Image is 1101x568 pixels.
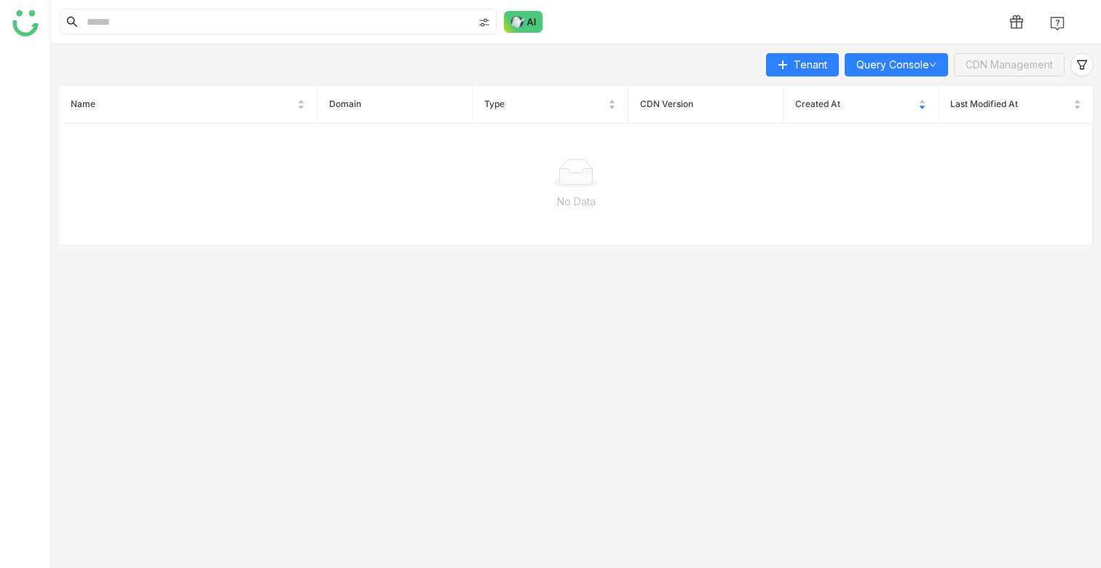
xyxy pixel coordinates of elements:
[856,58,936,71] a: Query Console
[504,11,543,33] img: ask-buddy-normal.svg
[766,53,839,76] button: Tenant
[317,86,473,124] th: Domain
[1050,16,1065,31] img: help.svg
[845,53,948,76] button: Query Console
[628,86,784,124] th: CDN Version
[954,53,1065,76] button: CDN Management
[794,57,827,73] span: Tenant
[70,194,1082,210] p: No Data
[12,10,39,36] img: logo
[478,17,490,28] img: search-type.svg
